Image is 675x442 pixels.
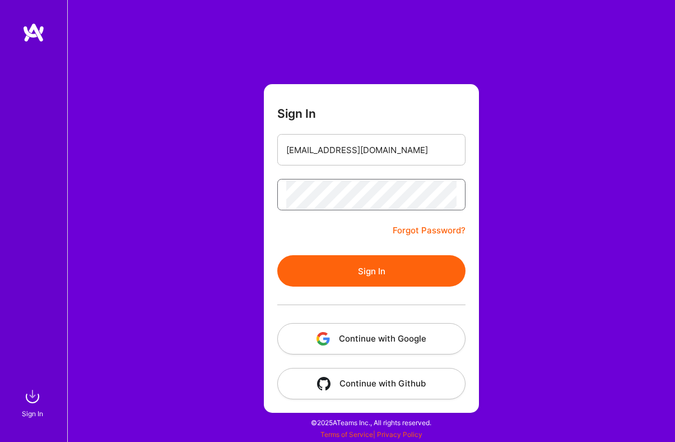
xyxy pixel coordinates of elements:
img: icon [317,377,330,390]
img: icon [316,332,330,346]
img: sign in [21,385,44,408]
button: Continue with Google [277,323,465,354]
h3: Sign In [277,107,316,121]
a: Forgot Password? [393,224,465,237]
span: | [320,430,422,439]
div: © 2025 ATeams Inc., All rights reserved. [67,408,675,436]
button: Continue with Github [277,368,465,399]
a: sign inSign In [24,385,44,420]
a: Terms of Service [320,430,373,439]
a: Privacy Policy [377,430,422,439]
button: Sign In [277,255,465,287]
img: logo [22,22,45,43]
input: Email... [286,136,457,164]
div: Sign In [22,408,43,420]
